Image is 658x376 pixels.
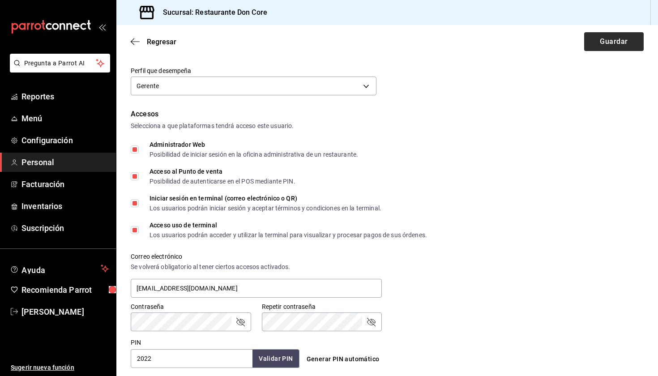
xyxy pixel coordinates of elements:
div: Iniciar sesión en terminal (correo electrónico o QR) [150,195,381,201]
button: Validar PIN [252,350,299,368]
button: Guardar [584,32,644,51]
button: Generar PIN automático [303,351,383,367]
span: Pregunta a Parrot AI [24,59,96,68]
input: 3 a 6 dígitos [131,349,252,368]
div: Acceso al Punto de venta [150,168,295,175]
span: Suscripción [21,222,109,234]
button: open_drawer_menu [98,23,106,30]
button: passwordField [235,316,246,327]
div: Posibilidad de autenticarse en el POS mediante PIN. [150,178,295,184]
div: Los usuarios podrán iniciar sesión y aceptar términos y condiciones en la terminal. [150,205,381,211]
label: Contraseña [131,303,251,310]
span: Ayuda [21,263,97,274]
div: Accesos [131,109,644,120]
div: Gerente [131,77,376,95]
a: Pregunta a Parrot AI [6,65,110,74]
div: Administrador Web [150,141,358,148]
span: Inventarios [21,200,109,212]
div: Se volverá obligatorio al tener ciertos accesos activados. [131,262,382,272]
h3: Sucursal: Restaurante Don Core [156,7,267,18]
span: Regresar [147,38,176,46]
label: Correo electrónico [131,253,382,260]
span: Recomienda Parrot [21,284,109,296]
div: Acceso uso de terminal [150,222,427,228]
span: Personal [21,156,109,168]
span: Facturación [21,178,109,190]
span: Menú [21,112,109,124]
button: passwordField [366,316,376,327]
label: Repetir contraseña [262,303,382,310]
span: Reportes [21,90,109,103]
span: [PERSON_NAME] [21,306,109,318]
span: Sugerir nueva función [11,363,109,372]
button: Regresar [131,38,176,46]
span: Configuración [21,134,109,146]
label: PIN [131,339,141,346]
button: Pregunta a Parrot AI [10,54,110,73]
label: Perfil que desempeña [131,68,376,74]
div: Selecciona a que plataformas tendrá acceso este usuario. [131,121,644,131]
div: Los usuarios podrán acceder y utilizar la terminal para visualizar y procesar pagos de sus órdenes. [150,232,427,238]
div: Posibilidad de iniciar sesión en la oficina administrativa de un restaurante. [150,151,358,158]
